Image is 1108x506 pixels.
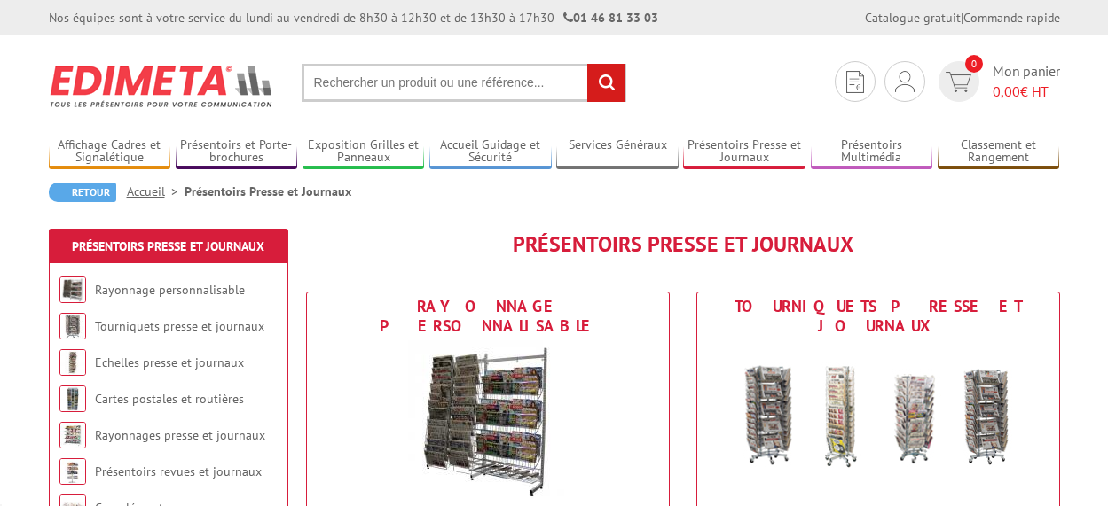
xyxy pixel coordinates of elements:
[993,82,1020,100] span: 0,00
[938,137,1060,167] a: Classement et Rangement
[946,72,971,92] img: devis rapide
[846,71,864,93] img: devis rapide
[59,313,86,339] img: Tourniquets presse et journaux
[49,183,116,202] a: Retour
[59,422,86,448] img: Rayonnages presse et journaux
[95,318,264,334] a: Tourniquets presse et journaux
[934,61,1060,102] a: devis rapide 0 Mon panier 0,00€ HT
[302,64,626,102] input: Rechercher un produit ou une référence...
[683,137,805,167] a: Présentoirs Presse et Journaux
[993,82,1060,102] span: € HT
[176,137,298,167] a: Présentoirs et Porte-brochures
[865,9,1060,27] div: |
[127,183,185,199] a: Accueil
[49,53,275,119] img: Edimeta
[303,137,425,167] a: Exposition Grilles et Panneaux
[95,391,244,407] a: Cartes postales et routières
[714,340,1042,500] img: Tourniquets presse et journaux
[311,297,664,336] div: Rayonnage personnalisable
[49,9,658,27] div: Nos équipes sont à votre service du lundi au vendredi de 8h30 à 12h30 et de 13h30 à 17h30
[811,137,933,167] a: Présentoirs Multimédia
[59,276,86,303] img: Rayonnage personnalisable
[429,137,552,167] a: Accueil Guidage et Sécurité
[72,238,264,254] a: Présentoirs Presse et Journaux
[556,137,679,167] a: Services Généraux
[59,385,86,412] img: Cartes postales et routières
[702,297,1055,336] div: Tourniquets presse et journaux
[408,340,568,500] img: Rayonnage personnalisable
[95,463,262,479] a: Présentoirs revues et journaux
[965,55,983,73] span: 0
[59,349,86,376] img: Echelles presse et journaux
[563,10,658,26] strong: 01 46 81 33 03
[95,282,245,298] a: Rayonnage personnalisable
[49,137,171,167] a: Affichage Cadres et Signalétique
[95,427,265,443] a: Rayonnages presse et journaux
[587,64,625,102] input: rechercher
[993,61,1060,102] span: Mon panier
[185,183,351,200] li: Présentoirs Presse et Journaux
[895,71,915,92] img: devis rapide
[306,233,1060,256] h1: Présentoirs Presse et Journaux
[95,354,244,370] a: Echelles presse et journaux
[963,10,1060,26] a: Commande rapide
[59,458,86,485] img: Présentoirs revues et journaux
[865,10,961,26] a: Catalogue gratuit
